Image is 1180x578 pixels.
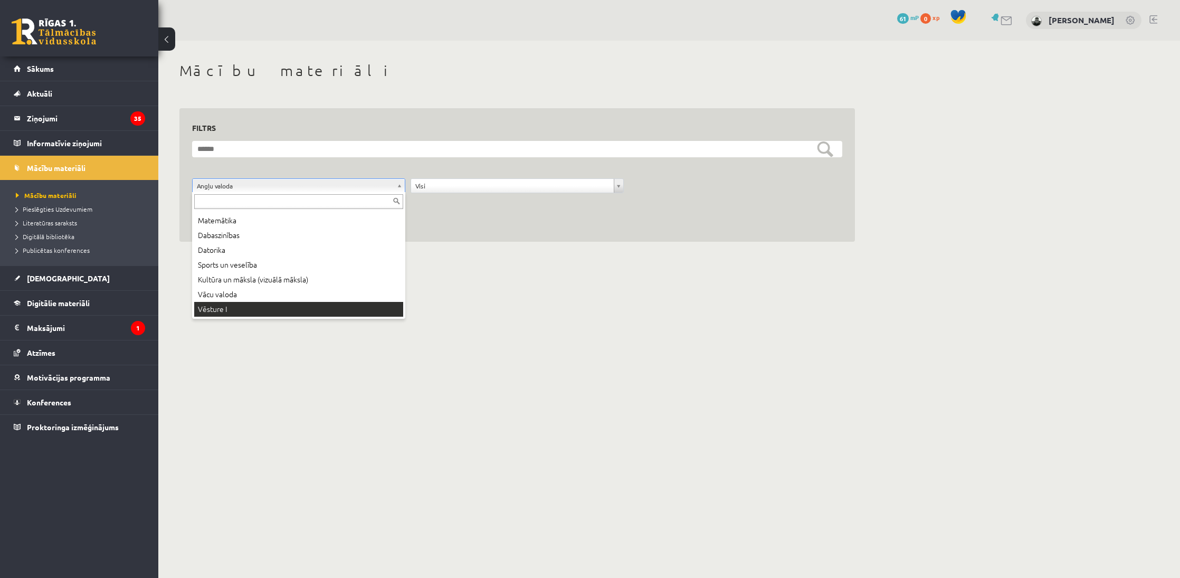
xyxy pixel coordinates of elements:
[194,228,403,243] div: Dabaszinības
[194,302,403,317] div: Vēsture I
[194,213,403,228] div: Matemātika
[194,287,403,302] div: Vācu valoda
[194,272,403,287] div: Kultūra un māksla (vizuālā māksla)
[194,258,403,272] div: Sports un veselība
[194,243,403,258] div: Datorika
